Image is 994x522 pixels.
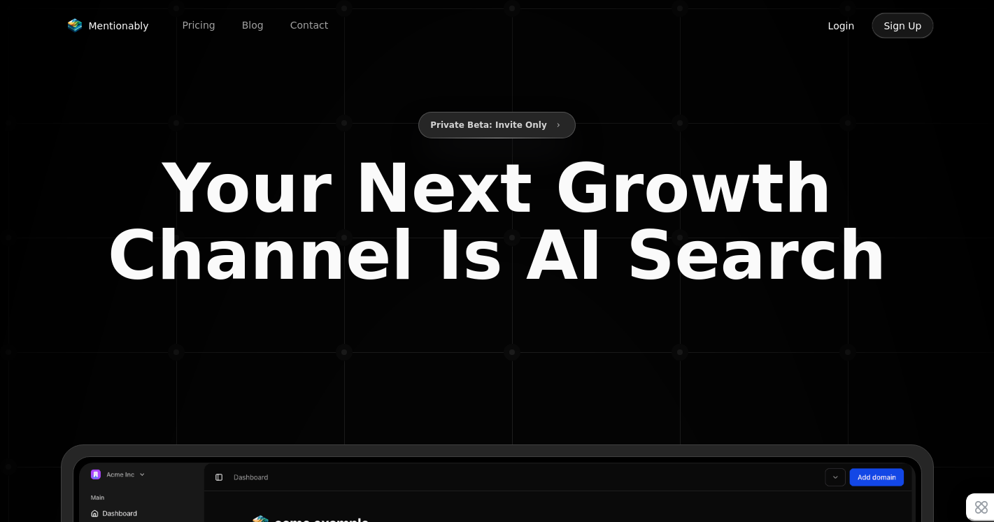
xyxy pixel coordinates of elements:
[279,15,339,36] a: Contact
[171,15,227,36] a: Pricing
[66,19,83,33] img: Mentionably logo
[418,112,576,138] button: Private Beta: Invite Only
[94,155,900,289] span: Your Next Growth Channel Is AI Search
[816,13,867,39] button: Login
[61,16,155,36] a: Mentionably
[430,117,547,133] span: Private Beta: Invite Only
[89,19,149,33] span: Mentionably
[231,15,275,36] a: Blog
[872,13,933,39] button: Sign Up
